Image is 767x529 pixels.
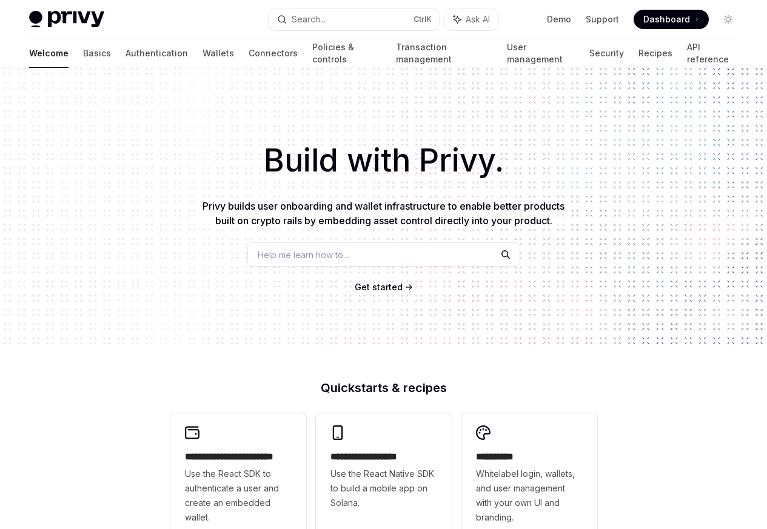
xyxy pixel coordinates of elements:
a: Basics [83,39,111,68]
a: Dashboard [634,10,709,29]
a: API reference [687,39,738,68]
h1: Build with Privy. [19,137,748,184]
a: Welcome [29,39,69,68]
span: Dashboard [643,13,690,25]
span: Get started [355,282,403,292]
img: light logo [29,11,104,28]
div: Search... [292,12,326,27]
span: Ask AI [466,13,490,25]
a: Demo [547,13,571,25]
a: Get started [355,281,403,293]
span: Whitelabel login, wallets, and user management with your own UI and branding. [476,467,583,525]
span: Privy builds user onboarding and wallet infrastructure to enable better products built on crypto ... [203,200,564,227]
span: Ctrl K [414,15,432,24]
a: Transaction management [396,39,492,68]
button: Ask AI [445,8,498,30]
a: Policies & controls [312,39,381,68]
a: Support [586,13,619,25]
span: Help me learn how to… [258,248,350,261]
a: Connectors [249,39,298,68]
a: Recipes [638,39,672,68]
h2: Quickstarts & recipes [170,382,597,394]
span: Use the React Native SDK to build a mobile app on Solana. [330,467,437,510]
a: Wallets [203,39,234,68]
a: User management [507,39,575,68]
a: Authentication [126,39,188,68]
a: Security [589,39,624,68]
span: Use the React SDK to authenticate a user and create an embedded wallet. [185,467,292,525]
button: Search...CtrlK [269,8,439,30]
button: Toggle dark mode [718,10,738,29]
